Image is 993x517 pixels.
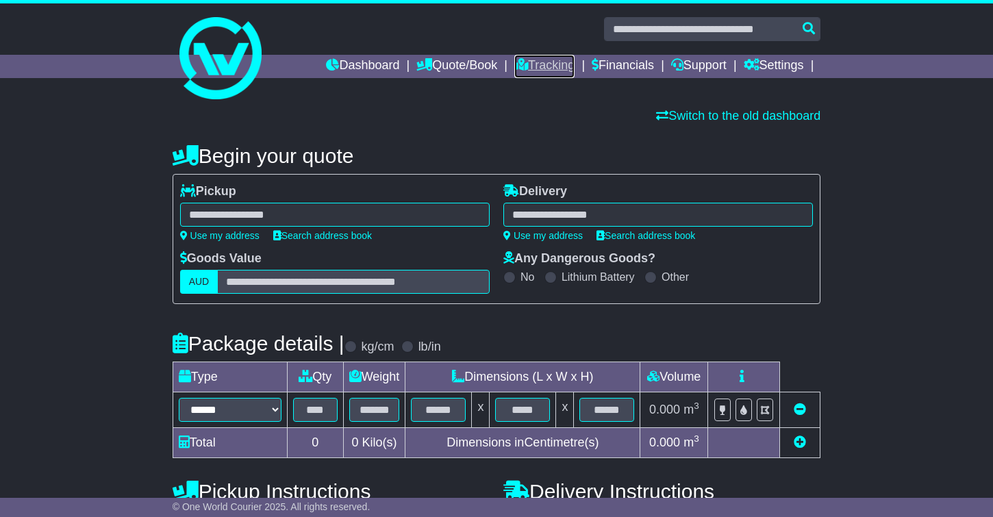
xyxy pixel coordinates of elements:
td: x [472,392,490,428]
span: © One World Courier 2025. All rights reserved. [173,501,370,512]
td: x [556,392,574,428]
span: 0.000 [649,436,680,449]
sup: 3 [694,433,699,444]
a: Quote/Book [416,55,497,78]
td: Qty [287,362,343,392]
label: AUD [180,270,218,294]
label: No [520,270,534,283]
h4: Package details | [173,332,344,355]
td: 0 [287,428,343,458]
sup: 3 [694,401,699,411]
label: Other [662,270,689,283]
td: Kilo(s) [343,428,405,458]
label: Lithium Battery [562,270,635,283]
a: Add new item [794,436,806,449]
td: Weight [343,362,405,392]
label: lb/in [418,340,441,355]
a: Search address book [273,230,372,241]
h4: Begin your quote [173,144,821,167]
a: Tracking [514,55,575,78]
a: Switch to the old dashboard [656,109,820,123]
a: Financials [592,55,654,78]
span: 0 [352,436,359,449]
a: Support [671,55,727,78]
a: Search address book [596,230,695,241]
h4: Pickup Instructions [173,480,490,503]
span: 0.000 [649,403,680,416]
span: m [683,436,699,449]
label: kg/cm [362,340,394,355]
span: m [683,403,699,416]
td: Total [173,428,287,458]
a: Remove this item [794,403,806,416]
label: Goods Value [180,251,262,266]
td: Dimensions (L x W x H) [405,362,640,392]
a: Settings [744,55,804,78]
td: Dimensions in Centimetre(s) [405,428,640,458]
td: Volume [640,362,708,392]
td: Type [173,362,287,392]
label: Delivery [503,184,567,199]
a: Use my address [503,230,583,241]
a: Dashboard [326,55,399,78]
label: Pickup [180,184,236,199]
label: Any Dangerous Goods? [503,251,655,266]
h4: Delivery Instructions [503,480,820,503]
a: Use my address [180,230,260,241]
